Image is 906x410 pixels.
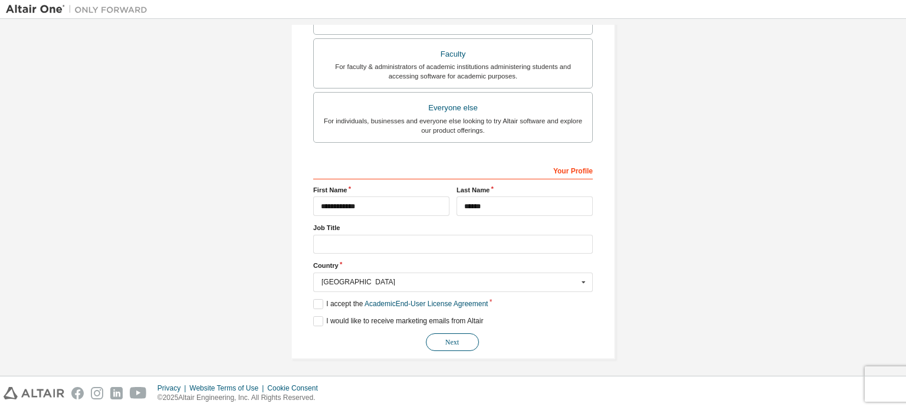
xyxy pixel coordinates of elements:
[313,299,488,309] label: I accept the
[71,387,84,399] img: facebook.svg
[313,185,449,195] label: First Name
[313,261,593,270] label: Country
[4,387,64,399] img: altair_logo.svg
[313,316,483,326] label: I would like to receive marketing emails from Altair
[267,383,324,393] div: Cookie Consent
[321,100,585,116] div: Everyone else
[457,185,593,195] label: Last Name
[110,387,123,399] img: linkedin.svg
[313,223,593,232] label: Job Title
[91,387,103,399] img: instagram.svg
[130,387,147,399] img: youtube.svg
[321,278,578,286] div: [GEOGRAPHIC_DATA]
[313,160,593,179] div: Your Profile
[189,383,267,393] div: Website Terms of Use
[157,383,189,393] div: Privacy
[157,393,325,403] p: © 2025 Altair Engineering, Inc. All Rights Reserved.
[6,4,153,15] img: Altair One
[321,46,585,63] div: Faculty
[426,333,479,351] button: Next
[321,116,585,135] div: For individuals, businesses and everyone else looking to try Altair software and explore our prod...
[365,300,488,308] a: Academic End-User License Agreement
[321,62,585,81] div: For faculty & administrators of academic institutions administering students and accessing softwa...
